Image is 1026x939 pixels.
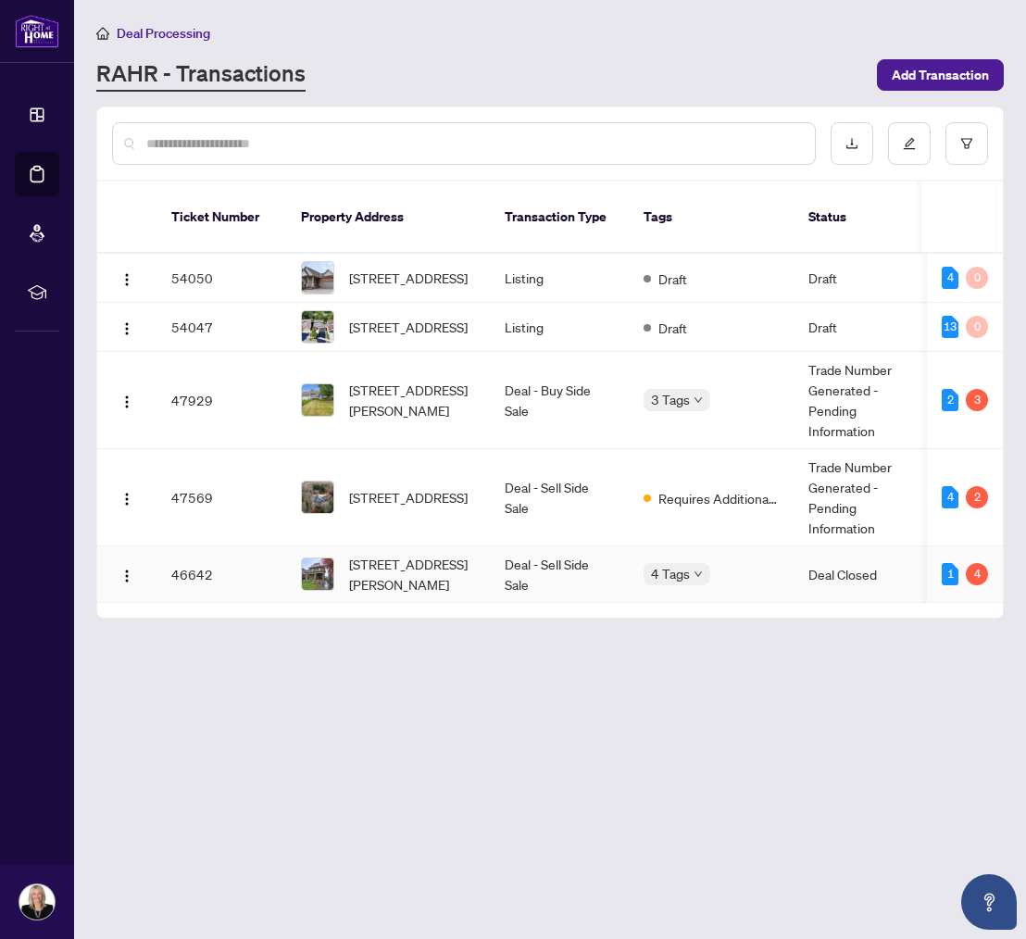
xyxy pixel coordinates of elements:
[15,14,59,48] img: logo
[892,60,989,90] span: Add Transaction
[961,874,1017,930] button: Open asap
[794,449,932,546] td: Trade Number Generated - Pending Information
[119,321,134,336] img: Logo
[119,569,134,583] img: Logo
[794,352,932,449] td: Trade Number Generated - Pending Information
[694,395,703,405] span: down
[694,570,703,579] span: down
[651,563,690,584] span: 4 Tags
[96,27,109,40] span: home
[119,394,134,409] img: Logo
[831,122,873,165] button: download
[490,546,629,603] td: Deal - Sell Side Sale
[117,25,210,42] span: Deal Processing
[302,482,333,513] img: thumbnail-img
[658,488,779,508] span: Requires Additional Docs
[966,563,988,585] div: 4
[156,449,286,546] td: 47569
[794,254,932,303] td: Draft
[156,182,286,254] th: Ticket Number
[349,487,468,507] span: [STREET_ADDRESS]
[112,263,142,293] button: Logo
[794,303,932,352] td: Draft
[490,303,629,352] td: Listing
[156,546,286,603] td: 46642
[490,449,629,546] td: Deal - Sell Side Sale
[490,182,629,254] th: Transaction Type
[966,316,988,338] div: 0
[349,380,475,420] span: [STREET_ADDRESS][PERSON_NAME]
[490,254,629,303] td: Listing
[942,389,958,411] div: 2
[286,182,490,254] th: Property Address
[960,137,973,150] span: filter
[658,269,687,289] span: Draft
[156,303,286,352] td: 54047
[888,122,931,165] button: edit
[302,384,333,416] img: thumbnail-img
[112,312,142,342] button: Logo
[302,558,333,590] img: thumbnail-img
[490,352,629,449] td: Deal - Buy Side Sale
[877,59,1004,91] button: Add Transaction
[349,554,475,595] span: [STREET_ADDRESS][PERSON_NAME]
[903,137,916,150] span: edit
[119,272,134,287] img: Logo
[794,182,932,254] th: Status
[302,311,333,343] img: thumbnail-img
[19,884,55,920] img: Profile Icon
[942,316,958,338] div: 13
[945,122,988,165] button: filter
[966,267,988,289] div: 0
[96,58,306,92] a: RAHR - Transactions
[845,137,858,150] span: download
[156,254,286,303] td: 54050
[302,262,333,294] img: thumbnail-img
[966,486,988,508] div: 2
[349,268,468,288] span: [STREET_ADDRESS]
[966,389,988,411] div: 3
[658,318,687,338] span: Draft
[942,563,958,585] div: 1
[651,389,690,410] span: 3 Tags
[942,486,958,508] div: 4
[112,385,142,415] button: Logo
[794,546,932,603] td: Deal Closed
[112,559,142,589] button: Logo
[156,352,286,449] td: 47929
[112,482,142,512] button: Logo
[942,267,958,289] div: 4
[349,317,468,337] span: [STREET_ADDRESS]
[119,492,134,507] img: Logo
[629,182,794,254] th: Tags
